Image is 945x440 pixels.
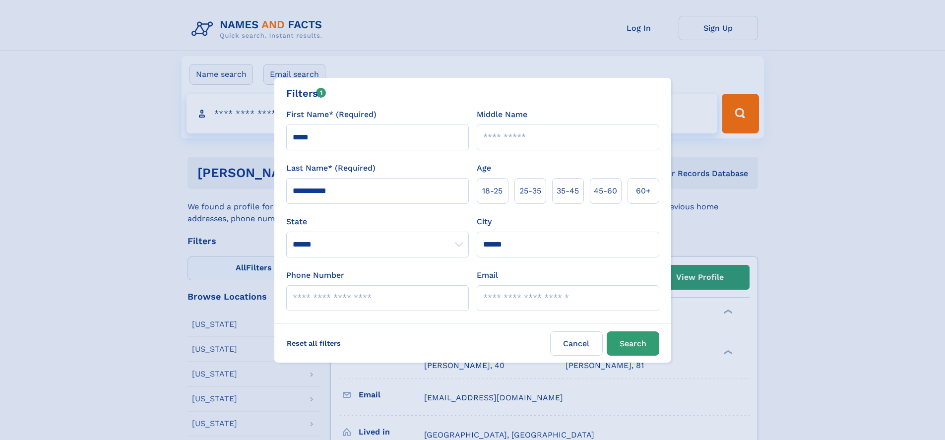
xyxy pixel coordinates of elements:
[477,269,498,281] label: Email
[477,216,492,228] label: City
[477,162,491,174] label: Age
[286,269,344,281] label: Phone Number
[280,331,347,355] label: Reset all filters
[636,185,651,197] span: 60+
[286,109,377,121] label: First Name* (Required)
[594,185,617,197] span: 45‑60
[286,162,376,174] label: Last Name* (Required)
[519,185,541,197] span: 25‑35
[557,185,579,197] span: 35‑45
[550,331,603,356] label: Cancel
[607,331,659,356] button: Search
[286,216,469,228] label: State
[477,109,527,121] label: Middle Name
[286,86,326,101] div: Filters
[482,185,503,197] span: 18‑25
